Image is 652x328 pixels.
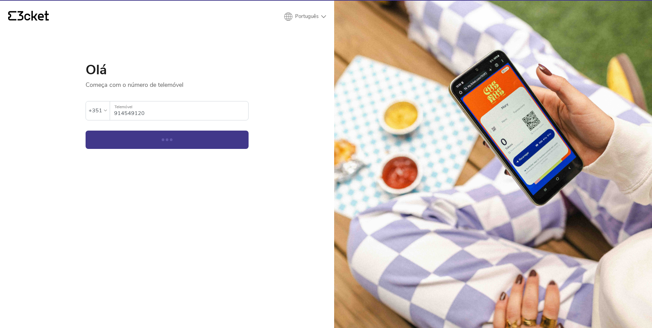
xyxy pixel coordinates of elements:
input: Telemóvel [114,101,248,120]
label: Telemóvel [110,101,248,113]
p: Começa com o número de telemóvel [86,77,249,89]
h1: Olá [86,63,249,77]
a: {' '} [8,11,49,22]
div: +351 [89,105,102,116]
g: {' '} [8,11,16,21]
button: Continuar [86,131,249,149]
